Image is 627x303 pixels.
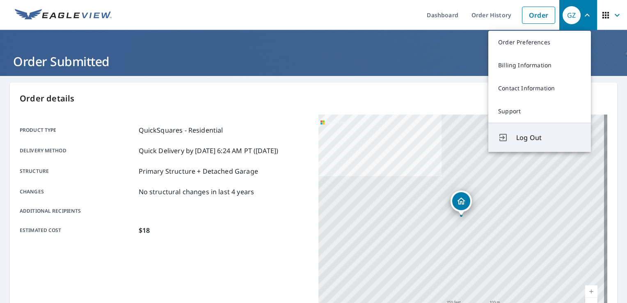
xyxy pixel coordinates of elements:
p: Quick Delivery by [DATE] 6:24 AM PT ([DATE]) [139,146,279,156]
a: Contact Information [488,77,591,100]
p: $18 [139,225,150,235]
h1: Order Submitted [10,53,617,70]
div: GZ [563,6,581,24]
button: Log Out [488,123,591,152]
p: Order details [20,92,607,105]
p: Product type [20,125,135,135]
img: EV Logo [15,9,112,21]
span: Log Out [516,133,581,142]
a: Support [488,100,591,123]
p: No structural changes in last 4 years [139,187,254,197]
p: Changes [20,187,135,197]
a: Current Level 17, Zoom In [585,285,597,298]
p: Primary Structure + Detached Garage [139,166,258,176]
a: Order Preferences [488,31,591,54]
p: Structure [20,166,135,176]
p: Delivery method [20,146,135,156]
a: Billing Information [488,54,591,77]
p: Additional recipients [20,207,135,215]
p: Estimated cost [20,225,135,235]
p: QuickSquares - Residential [139,125,223,135]
div: Dropped pin, building 1, Residential property, 2365 N Highland Ave Tarpon Springs, FL 34688 [451,191,472,216]
a: Order [522,7,555,24]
